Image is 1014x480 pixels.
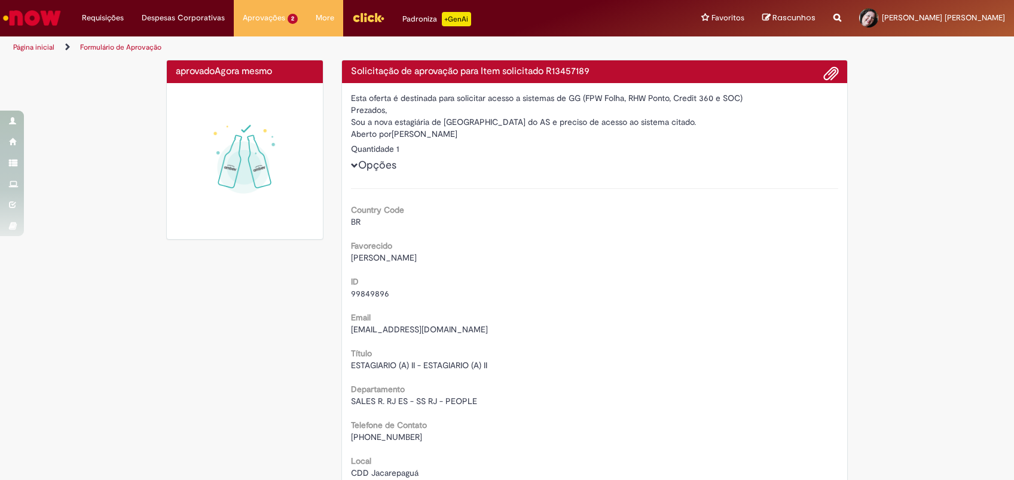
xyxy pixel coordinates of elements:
[351,312,371,323] b: Email
[351,66,839,77] h4: Solicitação de aprovação para Item solicitado R13457189
[351,216,361,227] span: BR
[215,65,272,77] span: Agora mesmo
[351,455,371,466] b: Local
[351,116,839,128] div: Sou a nova estagiária de [GEOGRAPHIC_DATA] do AS e preciso de acesso ao sistema citado.
[351,324,488,335] span: [EMAIL_ADDRESS][DOMAIN_NAME]
[82,12,124,24] span: Requisições
[351,104,839,116] div: Prezados,
[351,396,477,406] span: SALES R. RJ ES - SS RJ - PEOPLE
[13,42,54,52] a: Página inicial
[351,128,839,143] div: [PERSON_NAME]
[351,384,405,395] b: Departamento
[9,36,667,59] ul: Trilhas de página
[882,13,1005,23] span: [PERSON_NAME] [PERSON_NAME]
[176,66,314,77] h4: aprovado
[288,14,298,24] span: 2
[351,432,422,442] span: [PHONE_NUMBER]
[351,288,389,299] span: 99849896
[243,12,285,24] span: Aprovações
[711,12,744,24] span: Favoritos
[142,12,225,24] span: Despesas Corporativas
[176,92,314,230] img: sucesso_1.gif
[215,65,272,77] time: 28/08/2025 11:31:41
[762,13,816,24] a: Rascunhos
[352,8,384,26] img: click_logo_yellow_360x200.png
[402,12,471,26] div: Padroniza
[351,128,392,140] label: Aberto por
[351,348,372,359] b: Título
[351,420,427,430] b: Telefone de Contato
[351,92,839,104] div: Esta oferta é destinada para solicitar acesso a sistemas de GG (FPW Folha, RHW Ponto, Credit 360 ...
[442,12,471,26] p: +GenAi
[351,276,359,287] b: ID
[80,42,161,52] a: Formulário de Aprovação
[351,240,392,251] b: Favorecido
[351,252,417,263] span: [PERSON_NAME]
[772,12,816,23] span: Rascunhos
[316,12,334,24] span: More
[351,143,839,155] div: Quantidade 1
[1,6,63,30] img: ServiceNow
[351,360,487,371] span: ESTAGIARIO (A) II - ESTAGIARIO (A) II
[351,204,404,215] b: Country Code
[351,467,419,478] span: CDD Jacarepaguá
